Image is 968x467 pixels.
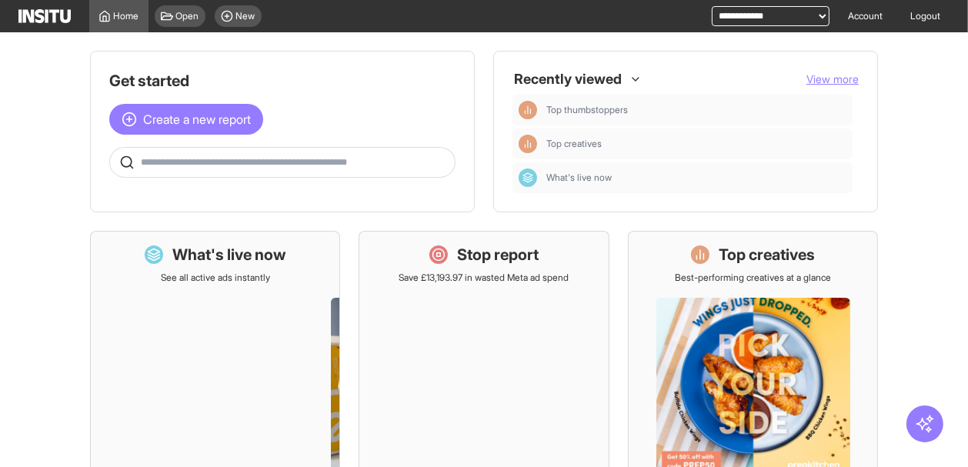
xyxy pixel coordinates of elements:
[114,10,139,22] span: Home
[675,272,831,284] p: Best-performing creatives at a glance
[546,138,846,150] span: Top creatives
[546,104,628,116] span: Top thumbstoppers
[519,135,537,153] div: Insights
[806,72,859,85] span: View more
[806,72,859,87] button: View more
[176,10,199,22] span: Open
[719,244,815,265] h1: Top creatives
[546,172,612,184] span: What's live now
[519,101,537,119] div: Insights
[109,104,263,135] button: Create a new report
[546,104,846,116] span: Top thumbstoppers
[399,272,569,284] p: Save £13,193.97 in wasted Meta ad spend
[172,244,286,265] h1: What's live now
[546,138,602,150] span: Top creatives
[236,10,255,22] span: New
[143,110,251,128] span: Create a new report
[109,70,456,92] h1: Get started
[18,9,71,23] img: Logo
[457,244,539,265] h1: Stop report
[161,272,270,284] p: See all active ads instantly
[546,172,846,184] span: What's live now
[519,168,537,187] div: Dashboard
